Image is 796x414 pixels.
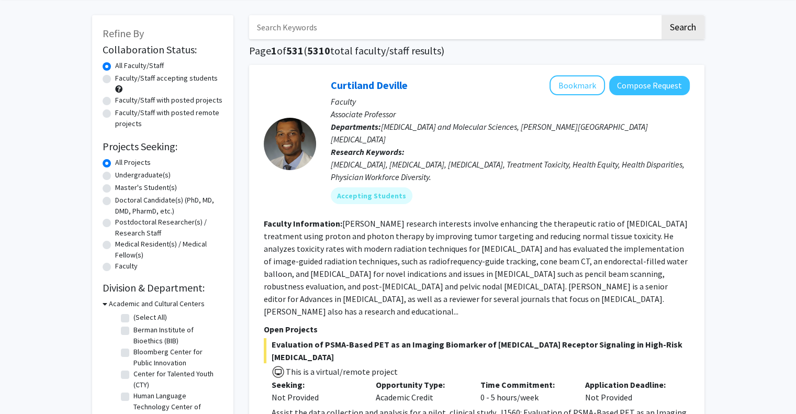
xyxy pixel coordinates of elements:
h2: Projects Seeking: [103,140,223,153]
label: Center for Talented Youth (CTY) [133,368,220,390]
input: Search Keywords [249,15,660,39]
span: [MEDICAL_DATA] and Molecular Sciences, [PERSON_NAME][GEOGRAPHIC_DATA][MEDICAL_DATA] [331,121,648,144]
b: Research Keywords: [331,147,405,157]
label: Master's Student(s) [115,182,177,193]
div: Not Provided [272,391,361,404]
label: All Projects [115,157,151,168]
label: (Select All) [133,312,167,323]
b: Faculty Information: [264,218,342,229]
p: Associate Professor [331,108,690,120]
button: Search [662,15,704,39]
span: Refine By [103,27,144,40]
label: Faculty [115,261,138,272]
label: Faculty/Staff with posted projects [115,95,222,106]
p: Faculty [331,95,690,108]
label: Postdoctoral Researcher(s) / Research Staff [115,217,223,239]
p: Open Projects [264,323,690,335]
b: Departments: [331,121,381,132]
div: 0 - 5 hours/week [473,378,577,404]
p: Opportunity Type: [376,378,465,391]
h2: Division & Department: [103,282,223,294]
mat-chip: Accepting Students [331,187,412,204]
span: Evaluation of PSMA-Based PET as an Imaging Biomarker of [MEDICAL_DATA] Receptor Signaling in High... [264,338,690,363]
label: Medical Resident(s) / Medical Fellow(s) [115,239,223,261]
h3: Academic and Cultural Centers [109,298,205,309]
div: Not Provided [577,378,682,404]
button: Add Curtiland Deville to Bookmarks [550,75,605,95]
span: 531 [286,44,304,57]
label: Berman Institute of Bioethics (BIB) [133,325,220,346]
span: 5310 [307,44,330,57]
label: Undergraduate(s) [115,170,171,181]
label: All Faculty/Staff [115,60,164,71]
div: [MEDICAL_DATA], [MEDICAL_DATA], [MEDICAL_DATA], Treatment Toxicity, Health Equity, Health Dispari... [331,158,690,183]
a: Curtiland Deville [331,79,408,92]
div: Academic Credit [368,378,473,404]
h2: Collaboration Status: [103,43,223,56]
p: Time Commitment: [480,378,569,391]
p: Application Deadline: [585,378,674,391]
label: Bloomberg Center for Public Innovation [133,346,220,368]
button: Compose Request to Curtiland Deville [609,76,690,95]
fg-read-more: [PERSON_NAME] research interests involve enhancing the therapeutic ratio of [MEDICAL_DATA] treatm... [264,218,688,317]
p: Seeking: [272,378,361,391]
span: This is a virtual/remote project [285,366,398,377]
label: Doctoral Candidate(s) (PhD, MD, DMD, PharmD, etc.) [115,195,223,217]
label: Faculty/Staff with posted remote projects [115,107,223,129]
h1: Page of ( total faculty/staff results) [249,44,704,57]
iframe: Chat [8,367,44,406]
label: Faculty/Staff accepting students [115,73,218,84]
span: 1 [271,44,277,57]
